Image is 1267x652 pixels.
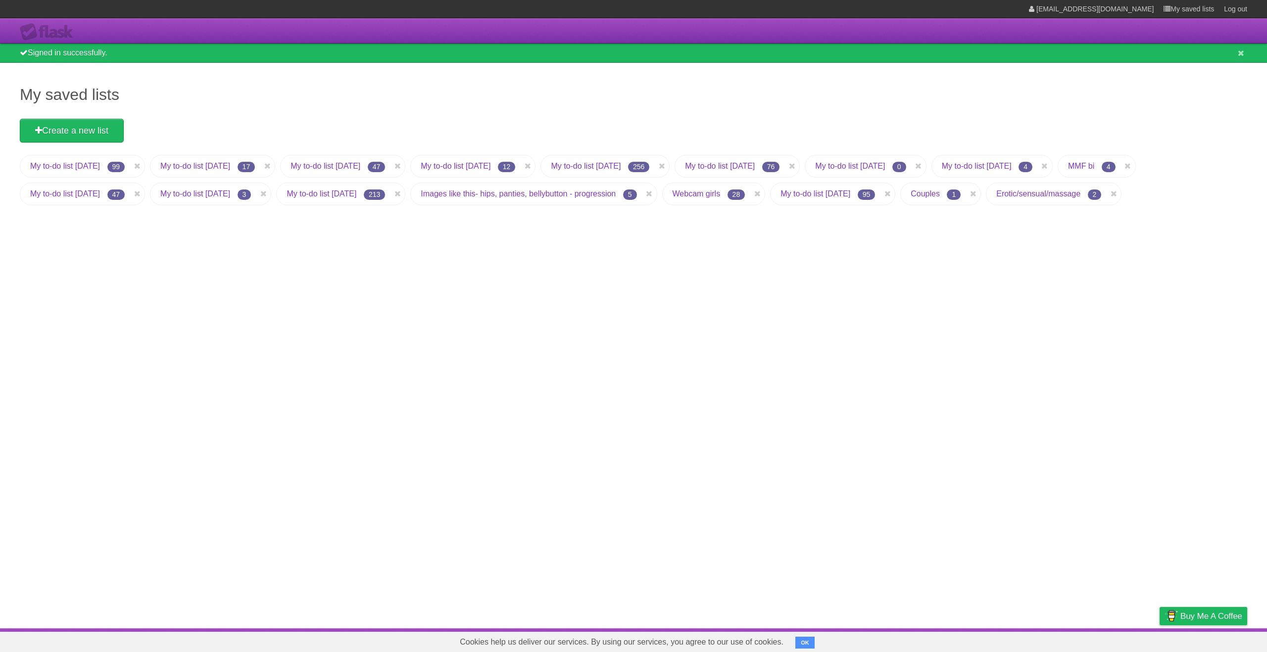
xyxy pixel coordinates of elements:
[892,162,906,172] span: 0
[1113,631,1135,650] a: Terms
[780,189,850,198] a: My to-do list [DATE]
[20,119,124,142] a: Create a new list
[238,162,255,172] span: 17
[364,189,385,200] span: 213
[996,189,1080,198] a: Erotic/sensual/massage
[421,189,616,198] a: Images like this- hips, panties, bellybutton - progression
[1102,162,1116,172] span: 4
[20,23,79,41] div: Flask
[1068,162,1094,170] a: MMF bi
[291,162,360,170] a: My to-do list [DATE]
[858,189,876,200] span: 95
[1061,631,1101,650] a: Developers
[498,162,516,172] span: 12
[1165,607,1178,624] img: Buy me a coffee
[1147,631,1172,650] a: Privacy
[30,189,100,198] a: My to-do list [DATE]
[287,189,356,198] a: My to-do list [DATE]
[728,189,745,200] span: 28
[421,162,490,170] a: My to-do list [DATE]
[623,189,637,200] span: 5
[160,189,230,198] a: My to-do list [DATE]
[551,162,621,170] a: My to-do list [DATE]
[107,189,125,200] span: 47
[20,83,1247,106] h1: My saved lists
[628,162,649,172] span: 256
[107,162,125,172] span: 99
[368,162,386,172] span: 47
[238,189,251,200] span: 3
[673,189,721,198] a: Webcam girls
[815,162,885,170] a: My to-do list [DATE]
[947,189,961,200] span: 1
[1019,162,1032,172] span: 4
[160,162,230,170] a: My to-do list [DATE]
[685,162,755,170] a: My to-do list [DATE]
[942,162,1012,170] a: My to-do list [DATE]
[30,162,100,170] a: My to-do list [DATE]
[450,632,793,652] span: Cookies help us deliver our services. By using our services, you agree to our use of cookies.
[762,162,780,172] span: 76
[1180,607,1242,625] span: Buy me a coffee
[795,637,815,649] button: OK
[1160,607,1247,625] a: Buy me a coffee
[1028,631,1049,650] a: About
[1185,631,1247,650] a: Suggest a feature
[1088,189,1102,200] span: 2
[911,189,940,198] a: Couples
